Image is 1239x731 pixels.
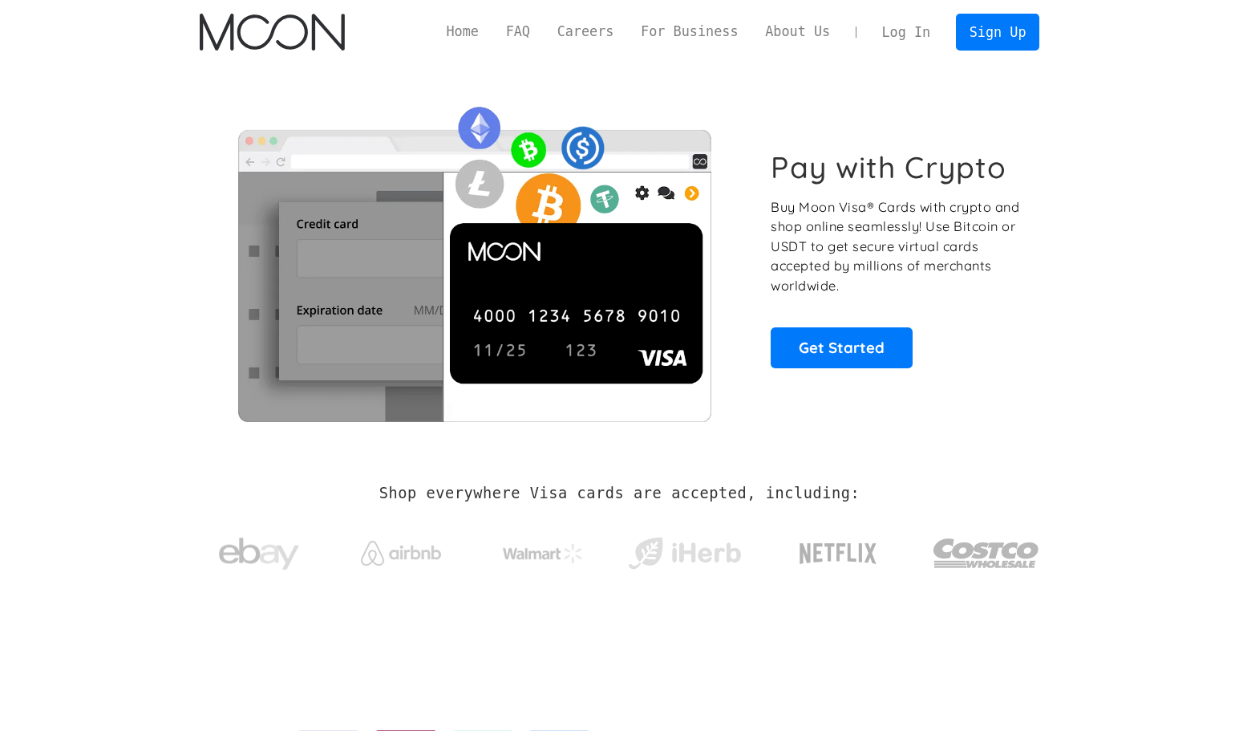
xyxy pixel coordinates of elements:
img: Airbnb [361,541,441,566]
img: Walmart [503,544,583,563]
img: Moon Logo [200,14,345,51]
a: Airbnb [341,525,460,574]
a: Netflix [767,518,910,582]
a: Costco [933,507,1040,591]
a: FAQ [492,22,544,42]
img: ebay [219,529,299,579]
a: ebay [200,513,319,587]
a: Home [433,22,492,42]
img: Netflix [798,534,878,574]
p: Buy Moon Visa® Cards with crypto and shop online seamlessly! Use Bitcoin or USDT to get secure vi... [771,197,1022,296]
a: About Us [751,22,844,42]
h2: Shop everywhere Visa cards are accepted, including: [379,485,860,502]
a: Walmart [483,528,602,571]
a: iHerb [625,517,744,583]
img: Costco [933,523,1040,583]
a: Sign Up [956,14,1039,50]
img: iHerb [625,533,744,575]
a: Log In [869,14,944,50]
h1: Pay with Crypto [771,149,1006,185]
a: Careers [544,22,627,42]
a: home [200,14,345,51]
img: Moon Cards let you spend your crypto anywhere Visa is accepted. [200,95,749,421]
a: For Business [627,22,751,42]
a: Get Started [771,327,913,368]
